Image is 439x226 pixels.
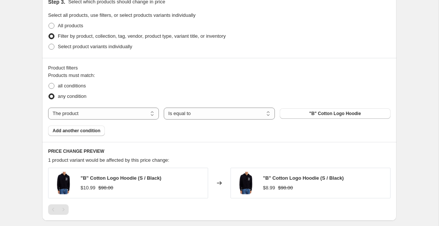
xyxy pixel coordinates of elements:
[278,184,293,192] strike: $98.00
[263,175,344,181] span: "B" Cotton Logo Hoodie (S / Black)
[58,44,132,49] span: Select product variants individually
[81,184,95,192] div: $10.99
[53,128,100,134] span: Add another condition
[48,157,169,163] span: 1 product variant would be affected by this price change:
[48,12,195,18] span: Select all products, use filters, or select products variants individually
[263,184,275,192] div: $8.99
[58,33,226,39] span: Filter by product, collection, tag, vendor, product type, variant title, or inventory
[58,83,86,89] span: all conditions
[81,175,162,181] span: "B" Cotton Logo Hoodie (S / Black)
[235,172,257,194] img: s-l1600_b2b82eaa-f2b4-4b14-ac48-65b3a8eea564_80x.jpg
[48,148,391,154] h6: PRICE CHANGE PREVIEW
[309,111,361,117] span: "B" Cotton Logo Hoodie
[48,204,69,215] nav: Pagination
[52,172,75,194] img: s-l1600_b2b82eaa-f2b4-4b14-ac48-65b3a8eea564_80x.jpg
[98,184,113,192] strike: $98.00
[48,72,95,78] span: Products must match:
[48,126,105,136] button: Add another condition
[280,108,391,119] button: "B" Cotton Logo Hoodie
[48,64,391,72] div: Product filters
[58,93,87,99] span: any condition
[58,23,83,28] span: All products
